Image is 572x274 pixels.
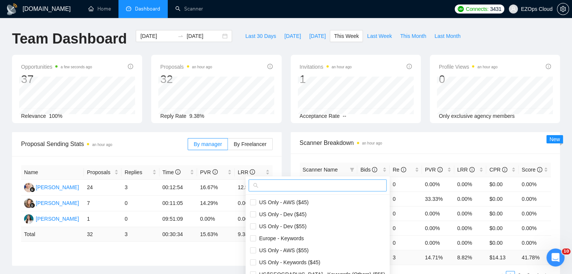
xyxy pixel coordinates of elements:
[519,235,551,250] td: 0.00%
[439,62,498,71] span: Profile Views
[84,196,121,211] td: 7
[194,141,222,147] span: By manager
[24,199,33,208] img: NK
[197,196,235,211] td: 14.29%
[469,167,475,172] span: info-circle
[84,227,121,242] td: 32
[160,62,212,71] span: Proposals
[160,72,212,86] div: 32
[390,235,422,250] td: 0
[486,191,519,206] td: $0.00
[250,169,255,175] span: info-circle
[486,250,519,265] td: $ 14.13
[454,191,487,206] td: 0.00%
[121,196,159,211] td: 0
[192,65,212,69] time: an hour ago
[519,250,551,265] td: 41.78 %
[24,215,79,221] a: TA[PERSON_NAME]
[454,177,487,191] td: 0.00%
[197,180,235,196] td: 16.67%
[121,211,159,227] td: 0
[422,177,454,191] td: 0.00%
[121,180,159,196] td: 3
[256,247,309,253] span: US Only - AWS ($55)
[390,191,422,206] td: 0
[537,167,542,172] span: info-circle
[439,72,498,86] div: 0
[241,30,280,42] button: Last 30 Days
[330,30,363,42] button: This Week
[334,32,359,40] span: This Week
[234,141,266,147] span: By Freelancer
[519,177,551,191] td: 0.00%
[300,113,340,119] span: Acceptance Rate
[6,3,18,15] img: logo
[546,64,551,69] span: info-circle
[422,191,454,206] td: 33.33%
[135,6,160,12] span: Dashboard
[24,184,79,190] a: AJ[PERSON_NAME]
[36,215,79,223] div: [PERSON_NAME]
[454,235,487,250] td: 0.00%
[390,206,422,221] td: 0
[401,167,406,172] span: info-circle
[160,113,186,119] span: Reply Rate
[235,180,272,196] td: 12.50%
[121,227,159,242] td: 3
[159,196,197,211] td: 00:11:05
[486,177,519,191] td: $0.00
[360,167,377,173] span: Bids
[256,235,304,241] span: Europe - Keywords
[256,199,309,205] span: US Only - AWS ($45)
[126,6,131,11] span: dashboard
[24,214,33,224] img: TA
[30,187,35,192] img: gigradar-bm.png
[454,250,487,265] td: 8.82 %
[253,183,258,188] span: search
[178,33,184,39] span: to
[21,72,92,86] div: 37
[256,259,320,265] span: US Only - Keywords ($45)
[422,206,454,221] td: 0.00%
[372,167,377,172] span: info-circle
[390,250,422,265] td: 3
[396,30,430,42] button: This Month
[557,3,569,15] button: setting
[159,227,197,242] td: 00:30:34
[178,33,184,39] span: swap-right
[546,248,564,266] iframe: Intercom live chat
[522,167,542,173] span: Score
[175,6,203,12] a: searchScanner
[187,32,221,40] input: End date
[350,167,354,172] span: filter
[466,5,489,13] span: Connects:
[190,113,205,119] span: 9.38%
[124,168,150,176] span: Replies
[486,235,519,250] td: $0.00
[348,164,356,175] span: filter
[87,168,113,176] span: Proposals
[437,167,443,172] span: info-circle
[84,180,121,196] td: 24
[490,5,501,13] span: 3431
[367,32,392,40] span: Last Week
[303,167,338,173] span: Scanner Name
[300,62,352,71] span: Invitations
[332,65,352,69] time: an hour ago
[439,113,515,119] span: Only exclusive agency members
[162,169,181,175] span: Time
[92,143,112,147] time: an hour ago
[309,32,326,40] span: [DATE]
[425,167,443,173] span: PVR
[393,167,406,173] span: Re
[280,30,305,42] button: [DATE]
[36,199,79,207] div: [PERSON_NAME]
[245,32,276,40] span: Last 30 Days
[140,32,174,40] input: Start date
[256,211,306,217] span: US Only - Dev ($45)
[502,167,507,172] span: info-circle
[434,32,460,40] span: Last Month
[212,169,218,175] span: info-circle
[422,250,454,265] td: 14.71 %
[489,167,507,173] span: CPR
